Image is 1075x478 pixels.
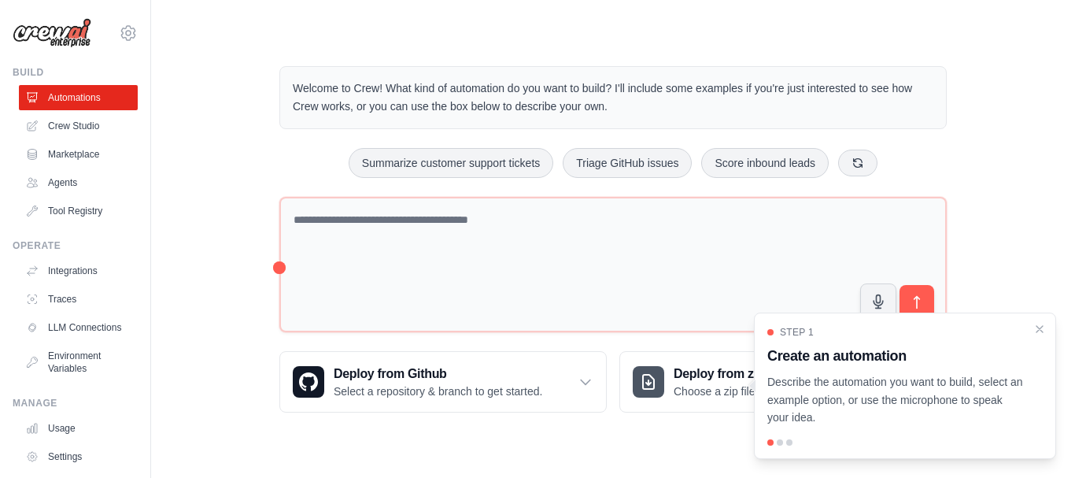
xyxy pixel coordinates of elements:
[334,384,542,399] p: Select a repository & branch to get started.
[563,148,692,178] button: Triage GitHub issues
[19,142,138,167] a: Marketplace
[19,170,138,195] a: Agents
[19,198,138,224] a: Tool Registry
[13,397,138,409] div: Manage
[13,66,138,79] div: Build
[767,345,1024,367] h3: Create an automation
[19,444,138,469] a: Settings
[19,85,138,110] a: Automations
[13,18,91,48] img: Logo
[19,287,138,312] a: Traces
[1033,323,1046,335] button: Close walkthrough
[674,384,807,399] p: Choose a zip file to upload.
[996,402,1075,478] div: Виджет чата
[334,365,542,384] h3: Deploy from Github
[19,315,138,340] a: LLM Connections
[701,148,829,178] button: Score inbound leads
[19,258,138,283] a: Integrations
[19,113,138,139] a: Crew Studio
[19,343,138,381] a: Environment Variables
[13,239,138,252] div: Operate
[293,80,933,116] p: Welcome to Crew! What kind of automation do you want to build? I'll include some examples if you'...
[349,148,553,178] button: Summarize customer support tickets
[996,402,1075,478] iframe: Chat Widget
[767,373,1024,427] p: Describe the automation you want to build, select an example option, or use the microphone to spe...
[780,326,814,339] span: Step 1
[674,365,807,384] h3: Deploy from zip file
[19,416,138,441] a: Usage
